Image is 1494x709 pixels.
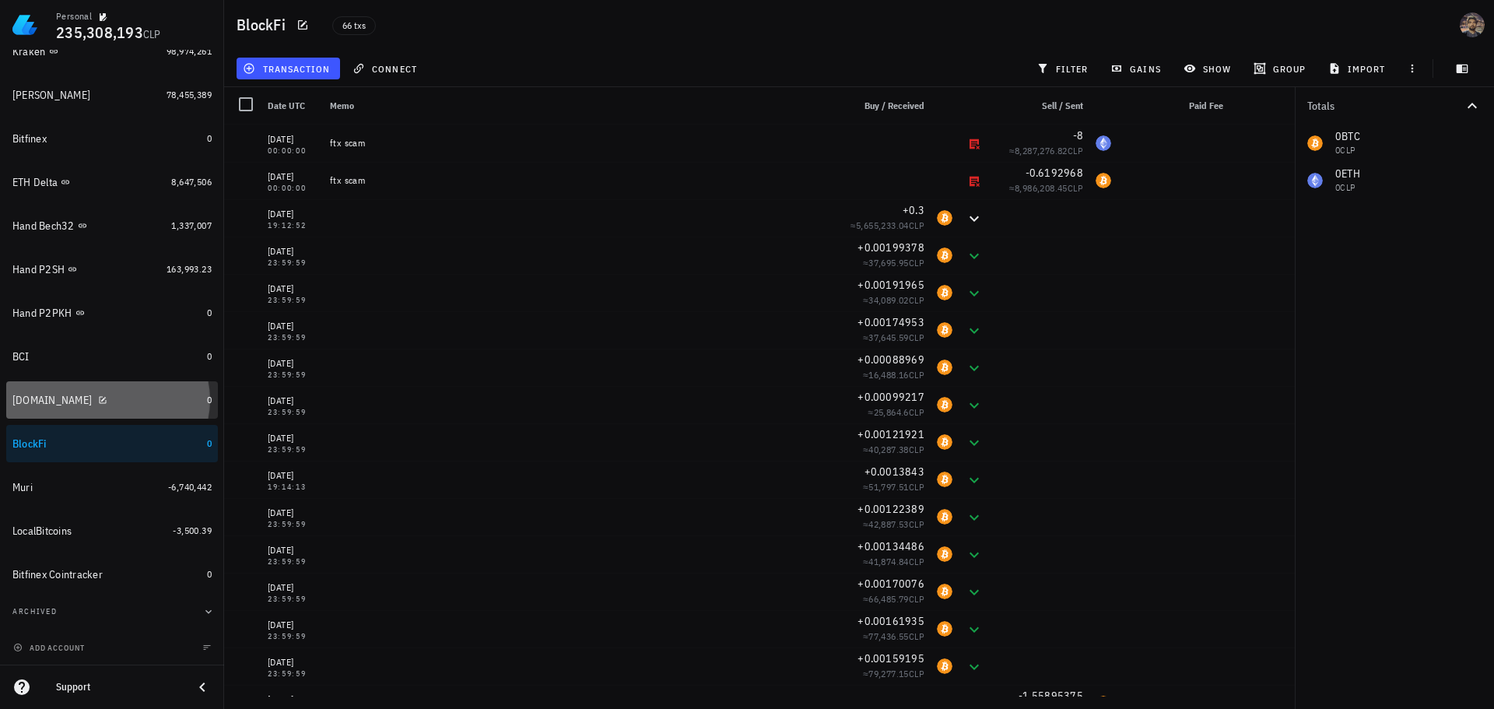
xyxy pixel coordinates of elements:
[909,369,924,381] span: CLP
[12,307,72,320] div: Hand P2PKH
[12,568,103,581] div: Bitfinex Cointracker
[6,425,218,462] a: BlockFi 0
[1026,166,1084,180] span: -0.6192968
[937,621,952,637] div: BTC-icon
[868,556,909,567] span: 41,874.84
[990,87,1089,125] div: Sell / Sent
[909,593,924,605] span: CLP
[857,240,924,254] span: +0.00199378
[937,658,952,674] div: BTC-icon
[6,556,218,593] a: Bitfinex Cointracker 0
[268,318,317,334] div: [DATE]
[356,62,417,75] span: connect
[863,556,924,567] span: ≈
[909,257,924,269] span: CLP
[268,580,317,595] div: [DATE]
[868,481,909,493] span: 51,797.51
[868,406,924,418] span: ≈
[868,257,909,269] span: 37,695.95
[268,393,317,409] div: [DATE]
[857,278,924,292] span: +0.00191965
[12,263,65,276] div: Hand P2SH
[1295,87,1494,125] button: Totals
[868,630,909,642] span: 77,436.55
[909,481,924,493] span: CLP
[1460,12,1485,37] div: avatar
[268,244,317,259] div: [DATE]
[268,483,317,491] div: 19:14:13
[1113,62,1160,75] span: gains
[863,668,924,679] span: ≈
[863,518,924,530] span: ≈
[937,546,952,562] div: BTC-icon
[1042,100,1083,111] span: Sell / Sent
[167,263,212,275] span: 163,993.23
[1307,100,1463,111] div: Totals
[143,27,161,41] span: CLP
[868,593,909,605] span: 66,485.79
[246,62,330,75] span: transaction
[937,210,952,226] div: BTC-icon
[16,643,85,653] span: add account
[1257,62,1306,75] span: group
[1096,173,1111,188] div: BTC-icon
[12,132,47,146] div: Bitfinex
[909,406,924,418] span: CLP
[207,132,212,144] span: 0
[1019,689,1083,703] span: -1.55895375
[268,446,317,454] div: 23:59:59
[1247,58,1315,79] button: group
[1073,128,1084,142] span: -8
[268,505,317,521] div: [DATE]
[261,87,324,125] div: Date UTC
[330,174,825,187] div: ftx scam
[207,394,212,405] span: 0
[268,692,317,707] div: [DATE]
[12,12,37,37] img: LedgiFi
[12,350,30,363] div: BCI
[937,285,952,300] div: BTC-icon
[1187,62,1231,75] span: show
[207,307,212,318] span: 0
[868,332,909,343] span: 37,645.59
[1029,58,1097,79] button: filter
[268,595,317,603] div: 23:59:59
[268,356,317,371] div: [DATE]
[863,332,924,343] span: ≈
[857,315,924,329] span: +0.00174953
[868,369,909,381] span: 16,488.16
[207,568,212,580] span: 0
[864,465,925,479] span: +0.0013843
[6,251,218,288] a: Hand P2SH 163,993.23
[857,577,924,591] span: +0.00170076
[330,100,354,111] span: Memo
[1331,62,1386,75] span: import
[874,406,909,418] span: 25,864.6
[168,481,212,493] span: -6,740,442
[268,468,317,483] div: [DATE]
[6,338,218,375] a: BCI 0
[12,394,92,407] div: [DOMAIN_NAME]
[268,132,317,147] div: [DATE]
[268,542,317,558] div: [DATE]
[1009,182,1083,194] span: ≈
[6,512,218,549] a: LocalBitcoins -3,500.39
[268,409,317,416] div: 23:59:59
[268,655,317,670] div: [DATE]
[857,390,924,404] span: +0.00099217
[167,89,212,100] span: 78,455,389
[171,219,212,231] span: 1,337,007
[268,670,317,678] div: 23:59:59
[1015,182,1068,194] span: 8,986,208.45
[9,640,91,655] button: add account
[863,294,924,306] span: ≈
[324,87,831,125] div: Memo
[12,437,47,451] div: BlockFi
[6,207,218,244] a: Hand Bech32 1,337,007
[268,334,317,342] div: 23:59:59
[909,556,924,567] span: CLP
[831,87,931,125] div: Buy / Received
[12,219,75,233] div: Hand Bech32
[864,100,924,111] span: Buy / Received
[268,558,317,566] div: 23:59:59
